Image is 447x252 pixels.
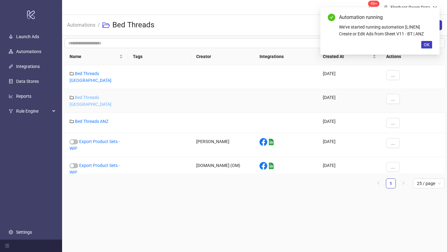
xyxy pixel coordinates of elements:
span: folder [70,71,74,76]
a: Bed Threads [GEOGRAPHIC_DATA] [70,95,111,107]
li: Previous Page [373,178,383,188]
span: ... [391,164,395,169]
div: Automation running [339,14,432,21]
span: OK [424,42,430,47]
li: / [98,15,100,35]
span: Rule Engine [16,105,50,117]
span: 25 / page [417,179,441,188]
span: ... [391,73,395,78]
span: fork [9,109,13,113]
a: Automations [16,49,41,54]
span: right [401,181,405,185]
a: Integrations [16,64,40,69]
a: Bed Threads [GEOGRAPHIC_DATA] [70,71,111,83]
div: [DATE] [318,133,381,157]
button: OK [421,41,432,48]
button: right [398,178,408,188]
button: ... [386,162,400,172]
span: folder [70,119,74,124]
button: ... [386,118,400,128]
div: [DATE] [318,65,381,89]
th: Created At [318,48,381,65]
button: left [373,178,383,188]
span: Name [70,53,118,60]
a: 1 [386,179,395,188]
span: down [433,5,437,10]
a: Export Product Sets - WIP [70,163,120,175]
th: Tags [128,48,191,65]
span: ... [391,141,395,146]
a: Export Product Sets - WIP [70,139,120,151]
a: Bed Threads ANZ [75,119,108,124]
a: Launch Ads [16,34,39,39]
span: check-circle [328,14,335,21]
th: Integrations [255,48,318,65]
span: ... [391,97,395,101]
div: We've started running automation [LINEN] Create or Edit Ads from Sheet V11 - BT | ANZ [339,24,432,37]
div: [DOMAIN_NAME] (OM) [191,157,255,181]
span: left [377,181,380,185]
div: Elephant Room Data [388,4,433,11]
div: [DATE] [318,157,381,181]
div: [DATE] [318,89,381,113]
button: ... [386,138,400,148]
span: folder-open [102,21,110,29]
a: Reports [16,94,31,99]
a: Automations [66,21,97,28]
div: Page Size [413,178,445,188]
button: ... [386,94,400,104]
li: 1 [386,178,396,188]
h3: Bed Threads [112,20,154,30]
div: [PERSON_NAME] [191,133,255,157]
th: Creator [191,48,255,65]
li: Next Page [398,178,408,188]
span: menu-fold [5,244,9,248]
sup: 1541 [368,1,380,7]
th: Name [65,48,128,65]
span: folder [70,95,74,100]
a: Data Stores [16,79,39,84]
a: Settings [16,230,32,235]
div: [DATE] [318,113,381,133]
span: user [384,5,388,10]
span: ... [391,120,395,125]
button: ... [386,70,400,80]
